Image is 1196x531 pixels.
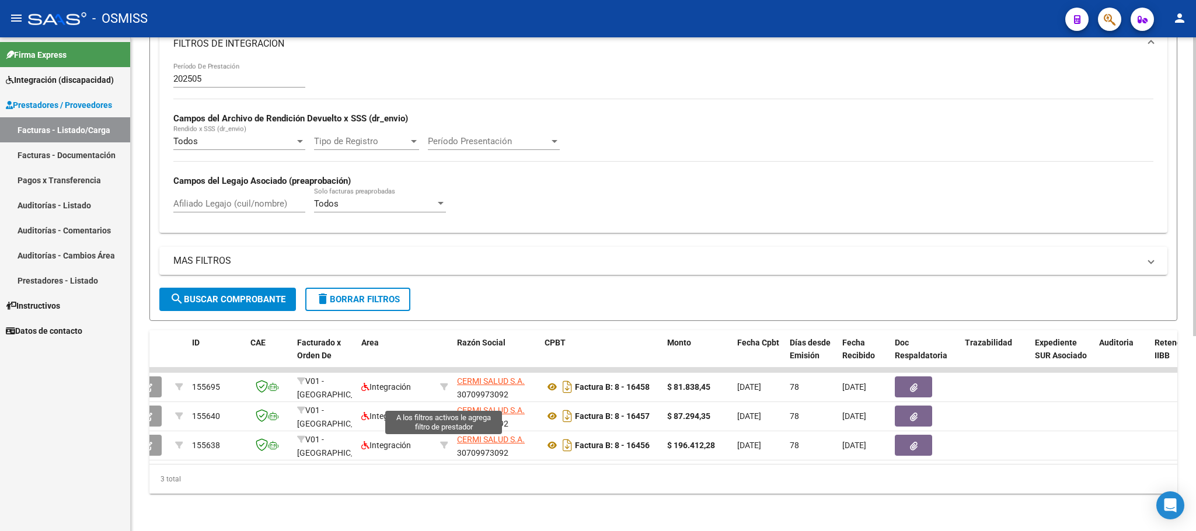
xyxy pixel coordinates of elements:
[1035,338,1087,361] span: Expediente SUR Asociado
[173,176,351,186] strong: Campos del Legajo Asociado (preaprobación)
[737,338,779,347] span: Fecha Cpbt
[452,330,540,382] datatable-header-cell: Razón Social
[790,441,799,450] span: 78
[159,62,1167,232] div: FILTROS DE INTEGRACION
[560,407,575,425] i: Descargar documento
[960,330,1030,382] datatable-header-cell: Trazabilidad
[965,338,1012,347] span: Trazabilidad
[1099,338,1134,347] span: Auditoria
[170,292,184,306] mat-icon: search
[1094,330,1150,382] datatable-header-cell: Auditoria
[173,254,1139,267] mat-panel-title: MAS FILTROS
[170,294,285,305] span: Buscar Comprobante
[457,404,535,428] div: 30709973092
[1173,11,1187,25] mat-icon: person
[159,288,296,311] button: Buscar Comprobante
[292,330,357,382] datatable-header-cell: Facturado x Orden De
[173,113,408,124] strong: Campos del Archivo de Rendición Devuelto x SSS (dr_envio)
[838,330,890,382] datatable-header-cell: Fecha Recibido
[149,464,1177,494] div: 3 total
[361,382,411,392] span: Integración
[662,330,733,382] datatable-header-cell: Monto
[842,441,866,450] span: [DATE]
[457,433,535,457] div: 30709973092
[790,338,831,361] span: Días desde Emisión
[297,338,341,361] span: Facturado x Orden De
[6,48,67,61] span: Firma Express
[192,338,200,347] span: ID
[560,378,575,396] i: Descargar documento
[737,382,761,392] span: [DATE]
[192,382,220,392] span: 155695
[545,338,566,347] span: CPBT
[575,441,650,450] strong: Factura B: 8 - 16456
[667,382,710,392] strong: $ 81.838,45
[842,411,866,421] span: [DATE]
[733,330,785,382] datatable-header-cell: Fecha Cpbt
[842,338,875,361] span: Fecha Recibido
[575,382,650,392] strong: Factura B: 8 - 16458
[6,99,112,111] span: Prestadores / Proveedores
[667,338,691,347] span: Monto
[316,292,330,306] mat-icon: delete
[895,338,947,361] span: Doc Respaldatoria
[560,436,575,455] i: Descargar documento
[173,136,198,146] span: Todos
[246,330,292,382] datatable-header-cell: CAE
[6,299,60,312] span: Instructivos
[790,411,799,421] span: 78
[9,11,23,25] mat-icon: menu
[159,247,1167,275] mat-expansion-panel-header: MAS FILTROS
[361,338,379,347] span: Area
[457,338,505,347] span: Razón Social
[361,411,411,421] span: Integración
[305,288,410,311] button: Borrar Filtros
[173,37,1139,50] mat-panel-title: FILTROS DE INTEGRACION
[575,411,650,421] strong: Factura B: 8 - 16457
[159,25,1167,62] mat-expansion-panel-header: FILTROS DE INTEGRACION
[92,6,148,32] span: - OSMISS
[314,198,339,209] span: Todos
[1030,330,1094,382] datatable-header-cell: Expediente SUR Asociado
[187,330,246,382] datatable-header-cell: ID
[6,74,114,86] span: Integración (discapacidad)
[6,324,82,337] span: Datos de contacto
[192,411,220,421] span: 155640
[737,441,761,450] span: [DATE]
[842,382,866,392] span: [DATE]
[737,411,761,421] span: [DATE]
[357,330,435,382] datatable-header-cell: Area
[361,441,411,450] span: Integración
[457,435,525,444] span: CERMI SALUD S.A.
[540,330,662,382] datatable-header-cell: CPBT
[316,294,400,305] span: Borrar Filtros
[785,330,838,382] datatable-header-cell: Días desde Emisión
[192,441,220,450] span: 155638
[250,338,266,347] span: CAE
[428,136,549,146] span: Período Presentación
[314,136,409,146] span: Tipo de Registro
[667,441,715,450] strong: $ 196.412,28
[667,411,710,421] strong: $ 87.294,35
[457,376,525,386] span: CERMI SALUD S.A.
[890,330,960,382] datatable-header-cell: Doc Respaldatoria
[1155,338,1192,361] span: Retencion IIBB
[1156,491,1184,519] div: Open Intercom Messenger
[457,406,525,415] span: CERMI SALUD S.A.
[790,382,799,392] span: 78
[457,375,535,399] div: 30709973092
